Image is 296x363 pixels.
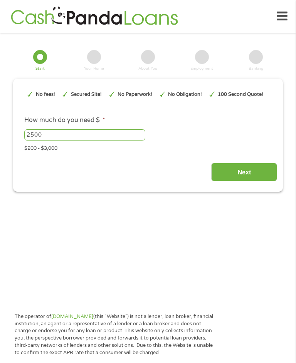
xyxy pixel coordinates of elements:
[36,91,55,98] p: No fees!
[84,67,104,71] div: Your Home
[15,313,215,356] p: The operator of (this “Website”) is not a lender, loan broker, financial institution, an agent or...
[8,5,180,27] img: GetLoanNow Logo
[218,91,263,98] p: 100 Second Quote!
[168,91,202,98] p: No Obligation!
[190,67,213,71] div: Employment
[118,91,152,98] p: No Paperwork!
[211,163,277,182] input: Next
[51,313,93,320] a: [DOMAIN_NAME]
[71,91,102,98] p: Secured Site!
[138,67,157,71] div: About You
[35,67,45,71] div: Start
[24,142,272,152] div: $200 - $3,000
[24,116,105,124] label: How much do you need $
[249,67,263,71] div: Banking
